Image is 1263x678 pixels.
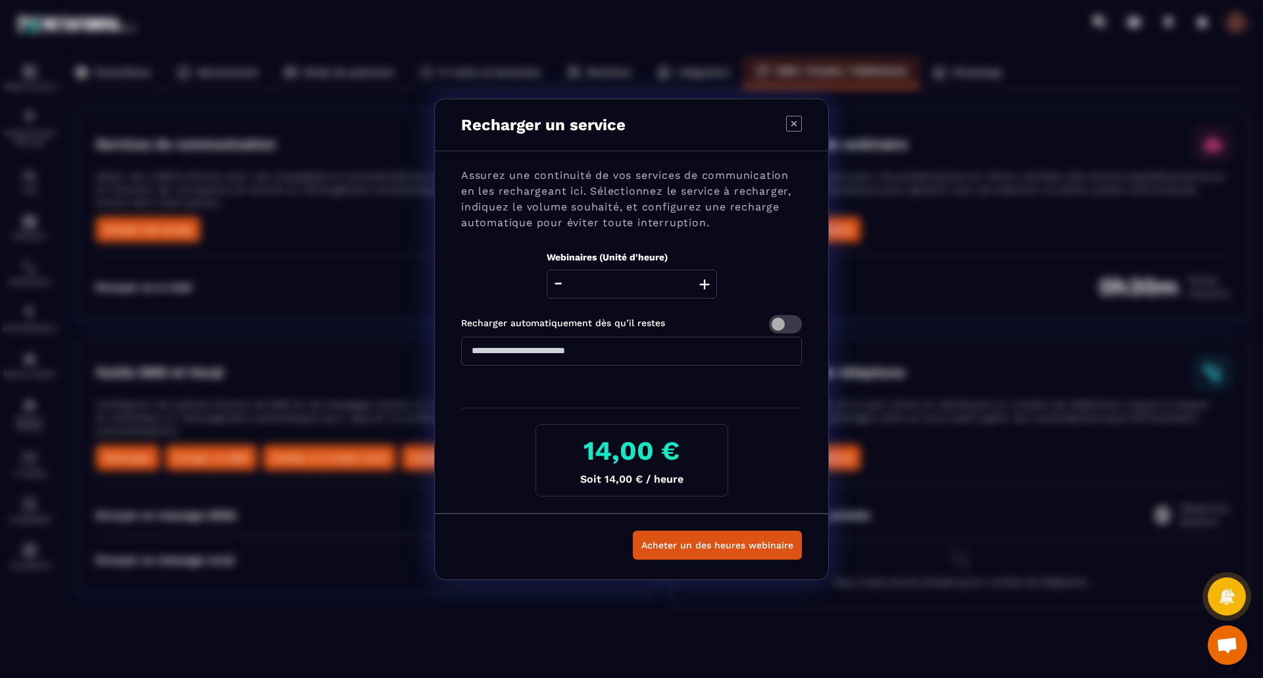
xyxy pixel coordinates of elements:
button: + [695,270,714,299]
label: Recharger automatiquement dès qu’il restes [461,318,665,328]
label: Webinaires (Unité d'heure) [547,252,668,262]
p: Recharger un service [461,116,626,134]
button: Acheter un des heures webinaire [633,531,802,560]
p: Soit 14,00 € / heure [547,473,717,485]
h3: 14,00 € [547,435,717,466]
p: Assurez une continuité de vos services de communication en les rechargeant ici. Sélectionnez le s... [461,168,802,231]
div: Ouvrir le chat [1208,625,1247,665]
button: - [550,270,566,299]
